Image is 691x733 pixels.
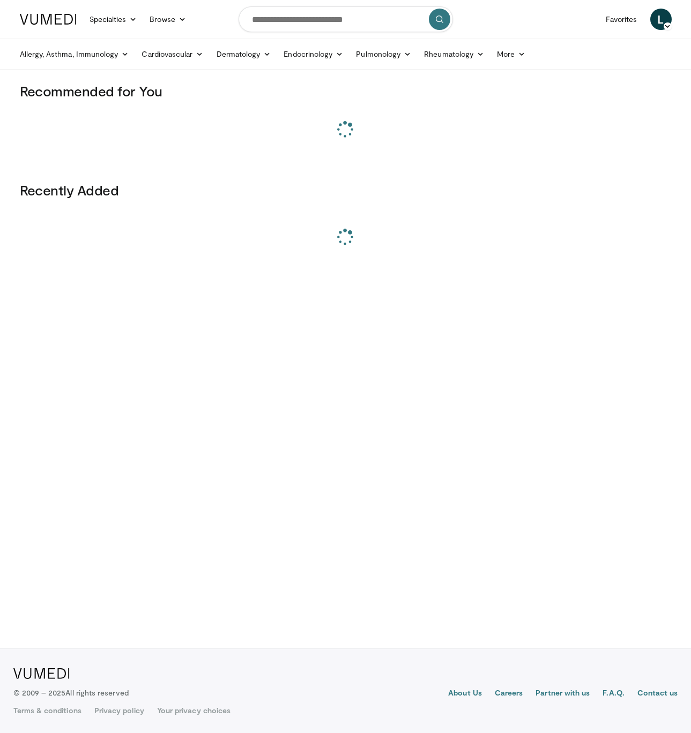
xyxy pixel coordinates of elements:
[210,43,278,65] a: Dermatology
[637,687,678,700] a: Contact us
[650,9,672,30] a: L
[350,43,418,65] a: Pulmonology
[65,688,128,697] span: All rights reserved
[20,82,672,100] h3: Recommended for You
[13,687,129,698] p: © 2009 – 2025
[143,9,192,30] a: Browse
[13,668,70,679] img: VuMedi Logo
[277,43,350,65] a: Endocrinology
[599,9,644,30] a: Favorites
[239,6,453,32] input: Search topics, interventions
[495,687,523,700] a: Careers
[20,14,77,25] img: VuMedi Logo
[13,705,81,716] a: Terms & conditions
[418,43,491,65] a: Rheumatology
[94,705,144,716] a: Privacy policy
[536,687,590,700] a: Partner with us
[83,9,144,30] a: Specialties
[135,43,210,65] a: Cardiovascular
[157,705,231,716] a: Your privacy choices
[448,687,482,700] a: About Us
[13,43,136,65] a: Allergy, Asthma, Immunology
[491,43,532,65] a: More
[603,687,624,700] a: F.A.Q.
[20,182,672,199] h3: Recently Added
